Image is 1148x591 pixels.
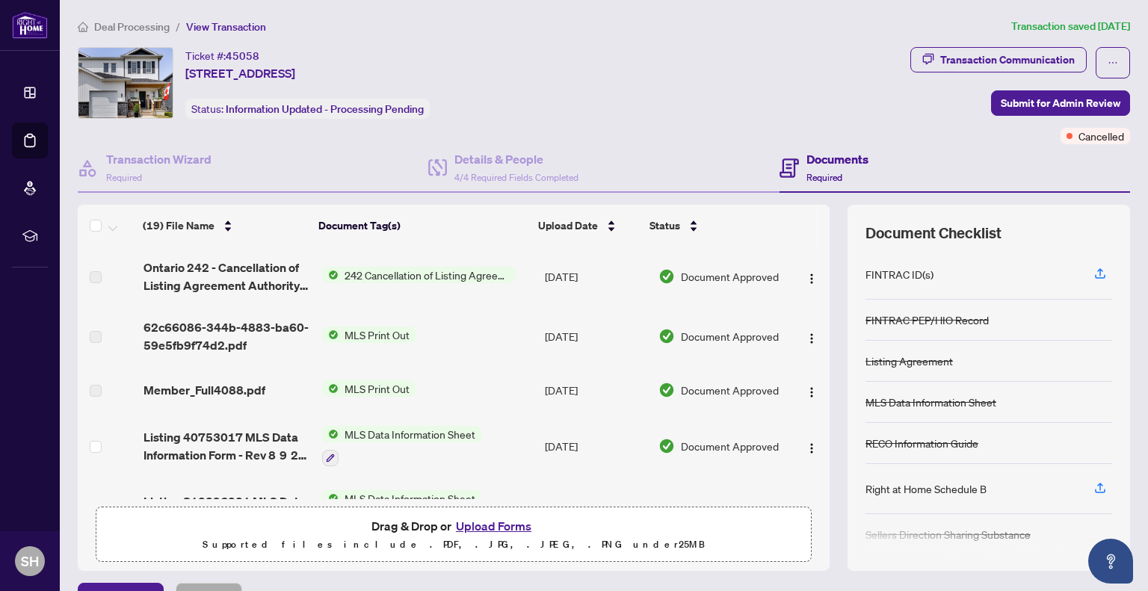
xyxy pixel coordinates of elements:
[105,536,802,554] p: Supported files include .PDF, .JPG, .JPEG, .PNG under 25 MB
[538,217,598,234] span: Upload Date
[865,312,989,328] div: FINTRAC PEP/HIO Record
[539,366,652,414] td: [DATE]
[806,150,868,168] h4: Documents
[106,172,142,183] span: Required
[1078,128,1124,144] span: Cancelled
[185,99,430,119] div: Status:
[865,480,987,497] div: Right at Home Schedule B
[339,380,416,397] span: MLS Print Out
[658,382,675,398] img: Document Status
[658,438,675,454] img: Document Status
[454,172,578,183] span: 4/4 Required Fields Completed
[106,150,212,168] h4: Transaction Wizard
[371,516,536,536] span: Drag & Drop or
[806,386,818,398] img: Logo
[137,205,312,247] th: (19) File Name
[806,172,842,183] span: Required
[539,306,652,366] td: [DATE]
[800,378,824,402] button: Logo
[940,48,1075,72] div: Transaction Communication
[865,435,978,451] div: RECO Information Guide
[322,380,416,397] button: Status IconMLS Print Out
[322,380,339,397] img: Status Icon
[865,353,953,369] div: Listing Agreement
[800,434,824,458] button: Logo
[78,48,173,118] img: IMG-40753017_1.jpg
[322,327,416,343] button: Status IconMLS Print Out
[451,516,536,536] button: Upload Forms
[806,442,818,454] img: Logo
[143,259,310,294] span: Ontario 242 - Cancellation of Listing Agreement Authority to Offer for Sale SIGNED EXECUTED.pdf
[185,47,259,64] div: Ticket #:
[865,266,933,282] div: FINTRAC ID(s)
[865,394,996,410] div: MLS Data Information Sheet
[539,247,652,306] td: [DATE]
[532,205,644,247] th: Upload Date
[991,90,1130,116] button: Submit for Admin Review
[322,327,339,343] img: Status Icon
[312,205,532,247] th: Document Tag(s)
[322,490,481,530] button: Status IconMLS Data Information Sheet
[322,267,516,283] button: Status Icon242 Cancellation of Listing Agreement - Authority to Offer for Sale
[681,438,779,454] span: Document Approved
[681,328,779,344] span: Document Approved
[339,426,481,442] span: MLS Data Information Sheet
[1088,539,1133,584] button: Open asap
[910,47,1087,72] button: Transaction Communication
[322,490,339,507] img: Status Icon
[226,102,424,116] span: Information Updated - Processing Pending
[143,381,265,399] span: Member_Full4088.pdf
[1108,58,1118,68] span: ellipsis
[539,478,652,542] td: [DATE]
[806,273,818,285] img: Logo
[649,217,680,234] span: Status
[800,264,824,288] button: Logo
[681,268,779,285] span: Document Approved
[658,328,675,344] img: Document Status
[185,64,295,82] span: [STREET_ADDRESS]
[644,205,780,247] th: Status
[322,426,481,466] button: Status IconMLS Data Information Sheet
[658,268,675,285] img: Document Status
[322,267,339,283] img: Status Icon
[681,382,779,398] span: Document Approved
[539,414,652,478] td: [DATE]
[226,49,259,63] span: 45058
[94,20,170,34] span: Deal Processing
[800,324,824,348] button: Logo
[454,150,578,168] h4: Details & People
[143,492,310,528] span: Listing S12296221 MLS Data Information Form - Rev 8 9 25 SIGNED.pdf
[143,318,310,354] span: 62c66086-344b-4883-ba60-59e5fb9f74d2.pdf
[78,22,88,32] span: home
[143,217,215,234] span: (19) File Name
[12,11,48,39] img: logo
[1001,91,1120,115] span: Submit for Admin Review
[806,332,818,344] img: Logo
[339,267,516,283] span: 242 Cancellation of Listing Agreement - Authority to Offer for Sale
[339,327,416,343] span: MLS Print Out
[865,526,1031,542] div: Sellers Direction Sharing Substance
[322,426,339,442] img: Status Icon
[186,20,266,34] span: View Transaction
[865,223,1002,244] span: Document Checklist
[21,551,39,572] span: SH
[1011,18,1130,35] article: Transaction saved [DATE]
[339,490,481,507] span: MLS Data Information Sheet
[96,507,811,563] span: Drag & Drop orUpload FormsSupported files include .PDF, .JPG, .JPEG, .PNG under25MB
[176,18,180,35] li: /
[143,428,310,464] span: Listing 40753017 MLS Data Information Form - Rev 8 9 25 SIGNED.pdf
